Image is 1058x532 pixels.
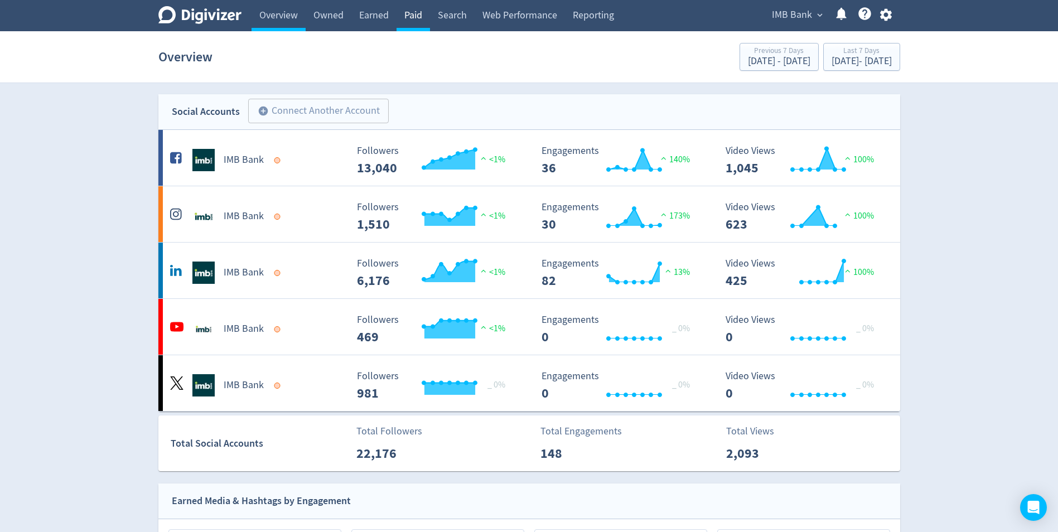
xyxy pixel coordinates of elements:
[478,210,489,219] img: positive-performance.svg
[224,210,264,223] h5: IMB Bank
[192,374,215,396] img: IMB Bank undefined
[351,371,519,400] svg: Followers ---
[192,318,215,340] img: IMB Bank undefined
[536,371,703,400] svg: Engagements 0
[351,315,519,344] svg: Followers ---
[351,146,519,175] svg: Followers ---
[832,47,892,56] div: Last 7 Days
[768,6,825,24] button: IMB Bank
[192,205,215,228] img: IMB Bank undefined
[540,424,622,439] p: Total Engagements
[815,10,825,20] span: expand_more
[478,323,505,334] span: <1%
[158,243,900,298] a: IMB Bank undefinedIMB Bank Followers --- Followers 6,176 <1% Engagements 82 Engagements 82 13% Vi...
[672,379,690,390] span: _ 0%
[720,202,887,231] svg: Video Views 623
[720,258,887,288] svg: Video Views 425
[240,100,389,123] a: Connect Another Account
[536,315,703,344] svg: Engagements 0
[772,6,812,24] span: IMB Bank
[274,157,283,163] span: Data last synced: 2 Sep 2025, 3:02am (AEST)
[748,47,810,56] div: Previous 7 Days
[823,43,900,71] button: Last 7 Days[DATE]- [DATE]
[478,267,505,278] span: <1%
[856,323,874,334] span: _ 0%
[158,186,900,242] a: IMB Bank undefinedIMB Bank Followers --- Followers 1,510 <1% Engagements 30 Engagements 30 173% V...
[720,146,887,175] svg: Video Views 1,045
[478,154,505,165] span: <1%
[172,104,240,120] div: Social Accounts
[224,266,264,279] h5: IMB Bank
[842,267,874,278] span: 100%
[672,323,690,334] span: _ 0%
[842,210,874,221] span: 100%
[274,270,283,276] span: Data last synced: 2 Sep 2025, 12:02am (AEST)
[351,258,519,288] svg: Followers ---
[356,443,421,463] p: 22,176
[478,210,505,221] span: <1%
[158,355,900,411] a: IMB Bank undefinedIMB Bank Followers --- _ 0% Followers 981 Engagements 0 Engagements 0 _ 0% Vide...
[842,210,853,219] img: positive-performance.svg
[224,379,264,392] h5: IMB Bank
[172,493,351,509] div: Earned Media & Hashtags by Engagement
[842,267,853,275] img: positive-performance.svg
[842,154,874,165] span: 100%
[658,154,690,165] span: 140%
[478,267,489,275] img: positive-performance.svg
[356,424,422,439] p: Total Followers
[748,56,810,66] div: [DATE] - [DATE]
[478,323,489,331] img: positive-performance.svg
[248,99,389,123] button: Connect Another Account
[224,322,264,336] h5: IMB Bank
[540,443,605,463] p: 148
[720,371,887,400] svg: Video Views 0
[158,299,900,355] a: IMB Bank undefinedIMB Bank Followers --- Followers 469 <1% Engagements 0 Engagements 0 _ 0% Video...
[192,149,215,171] img: IMB Bank undefined
[658,154,669,162] img: positive-performance.svg
[842,154,853,162] img: positive-performance.svg
[274,326,283,332] span: Data last synced: 1 Sep 2025, 9:02pm (AEST)
[726,424,790,439] p: Total Views
[663,267,674,275] img: positive-performance.svg
[158,39,212,75] h1: Overview
[658,210,669,219] img: positive-performance.svg
[158,130,900,186] a: IMB Bank undefinedIMB Bank Followers --- Followers 13,040 <1% Engagements 36 Engagements 36 140% ...
[171,436,349,452] div: Total Social Accounts
[487,379,505,390] span: _ 0%
[536,258,703,288] svg: Engagements 82
[726,443,790,463] p: 2,093
[274,383,283,389] span: Data last synced: 1 Sep 2025, 10:02pm (AEST)
[663,267,690,278] span: 13%
[536,146,703,175] svg: Engagements 36
[740,43,819,71] button: Previous 7 Days[DATE] - [DATE]
[856,379,874,390] span: _ 0%
[224,153,264,167] h5: IMB Bank
[258,105,269,117] span: add_circle
[832,56,892,66] div: [DATE] - [DATE]
[351,202,519,231] svg: Followers ---
[720,315,887,344] svg: Video Views 0
[274,214,283,220] span: Data last synced: 2 Sep 2025, 8:02am (AEST)
[192,262,215,284] img: IMB Bank undefined
[1020,494,1047,521] div: Open Intercom Messenger
[478,154,489,162] img: positive-performance.svg
[658,210,690,221] span: 173%
[536,202,703,231] svg: Engagements 30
